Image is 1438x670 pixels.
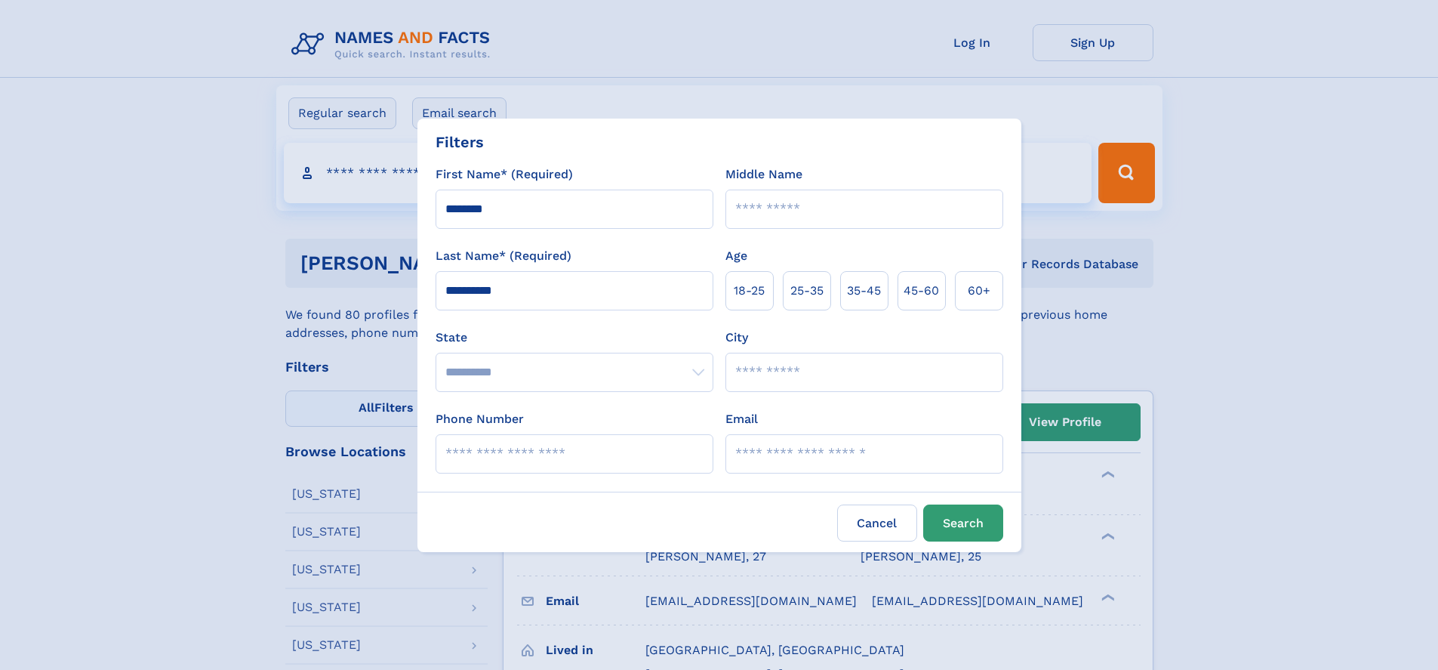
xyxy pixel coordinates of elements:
label: Last Name* (Required) [436,247,571,265]
span: 35‑45 [847,282,881,300]
label: Age [725,247,747,265]
div: Filters [436,131,484,153]
label: City [725,329,748,347]
label: Email [725,410,758,428]
label: State [436,329,713,347]
span: 25‑35 [790,282,824,300]
span: 18‑25 [734,282,765,300]
label: First Name* (Required) [436,165,573,184]
span: 60+ [968,282,990,300]
label: Cancel [837,505,917,542]
label: Phone Number [436,410,524,428]
button: Search [923,505,1003,542]
label: Middle Name [725,165,802,184]
span: 45‑60 [904,282,939,300]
